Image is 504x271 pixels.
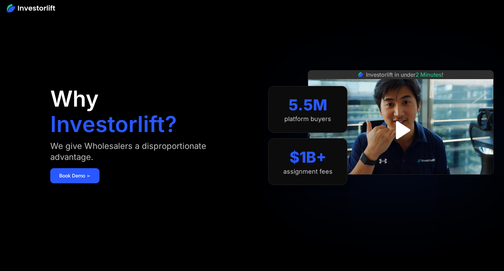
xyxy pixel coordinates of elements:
a: open lightbox [386,115,416,145]
span: 2 Minutes [416,71,442,78]
div: Investorlift in under ! [366,71,443,79]
h1: Why [50,88,99,110]
iframe: Customer reviews powered by Trustpilot [349,178,452,186]
h1: Investorlift? [50,113,177,135]
div: $1B+ [290,148,326,166]
a: Book Demo ➢ [50,168,99,183]
div: assignment fees [283,168,333,175]
div: platform buyers [284,115,331,123]
div: We give Wholesalers a disproportionate advantage. [50,141,230,163]
div: 5.5M [288,96,327,114]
